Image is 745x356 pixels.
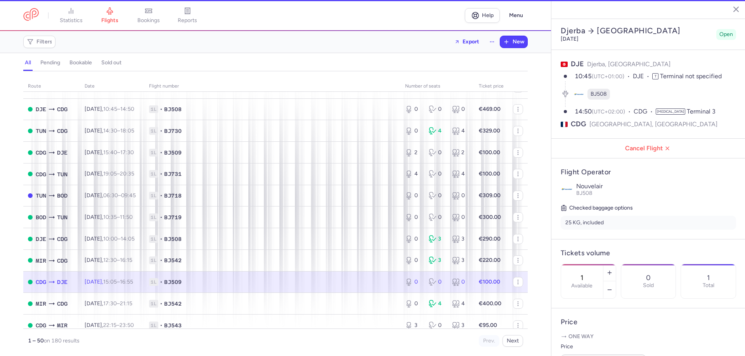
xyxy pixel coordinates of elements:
[575,108,592,115] time: 14:50
[405,213,423,221] div: 0
[502,335,523,347] button: Next
[591,90,607,98] span: BJ508
[164,235,182,243] span: BJ508
[160,105,163,113] span: •
[405,127,423,135] div: 0
[85,149,134,156] span: [DATE],
[561,318,736,327] h4: Price
[504,8,528,23] button: Menu
[85,106,134,112] span: [DATE],
[643,282,654,289] p: Sold
[707,274,710,282] p: 1
[103,170,117,177] time: 19:05
[121,192,136,199] time: 09:45
[103,192,118,199] time: 06:30
[592,73,624,80] span: (UTC+01:00)
[452,170,470,178] div: 4
[452,213,470,221] div: 0
[479,257,501,263] strong: €220.00
[558,145,739,152] span: Cancel Flight
[85,127,134,134] span: [DATE],
[160,322,163,329] span: •
[164,127,182,135] span: BJ730
[85,300,132,307] span: [DATE],
[36,256,46,265] span: MIR
[103,279,117,285] time: 15:05
[85,192,136,199] span: [DATE],
[149,256,158,264] span: 1L
[164,105,182,113] span: BJ508
[561,249,736,258] h4: Tickets volume
[561,216,736,230] li: 25 KG, included
[164,170,182,178] span: BJ731
[479,279,500,285] strong: €100.00
[103,106,134,112] span: –
[23,81,80,92] th: route
[85,236,135,242] span: [DATE],
[44,337,80,344] span: on 180 results
[144,81,400,92] th: Flight number
[57,170,68,179] span: TUN
[479,300,501,307] strong: €400.00
[57,105,68,114] span: CDG
[479,170,500,177] strong: €100.00
[85,279,133,285] span: [DATE],
[160,149,163,157] span: •
[429,149,446,157] div: 0
[103,127,134,134] span: –
[561,203,736,213] h5: Checked baggage options
[36,127,46,135] span: TUN
[57,278,68,286] span: DJE
[576,190,593,196] span: BJ508
[57,321,68,330] span: MIR
[405,278,423,286] div: 0
[474,81,508,92] th: Ticket price
[85,322,134,328] span: [DATE],
[463,39,479,45] span: Export
[479,127,500,134] strong: €329.00
[500,36,527,48] button: New
[120,170,134,177] time: 20:35
[36,299,46,308] span: MIR
[646,274,651,282] p: 0
[164,300,182,308] span: BJ542
[429,192,446,199] div: 0
[80,81,144,92] th: date
[405,192,423,199] div: 0
[69,59,92,66] h4: bookable
[149,192,158,199] span: 1L
[149,278,158,286] span: 1L
[160,192,163,199] span: •
[660,72,722,80] span: Terminal not specified
[120,279,133,285] time: 16:55
[57,256,68,265] span: CDG
[652,73,658,79] span: T
[634,107,656,116] span: CDG
[103,257,117,263] time: 12:30
[452,256,470,264] div: 3
[429,170,446,178] div: 0
[149,322,158,329] span: 1L
[149,213,158,221] span: 1L
[479,214,501,220] strong: €300.00
[465,8,500,23] a: Help
[164,278,182,286] span: BJ509
[120,300,132,307] time: 21:15
[40,59,60,66] h4: pending
[160,256,163,264] span: •
[85,170,134,177] span: [DATE],
[429,256,446,264] div: 3
[479,192,501,199] strong: €309.00
[479,106,501,112] strong: €469.00
[149,170,158,178] span: 1L
[571,283,593,289] label: Available
[57,235,68,243] span: CDG
[452,105,470,113] div: 0
[479,236,501,242] strong: €290.00
[160,170,163,178] span: •
[575,72,592,80] time: 10:45
[687,108,716,115] span: Terminal 3
[576,183,736,190] p: Nouvelair
[149,127,158,135] span: 1L
[103,170,134,177] span: –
